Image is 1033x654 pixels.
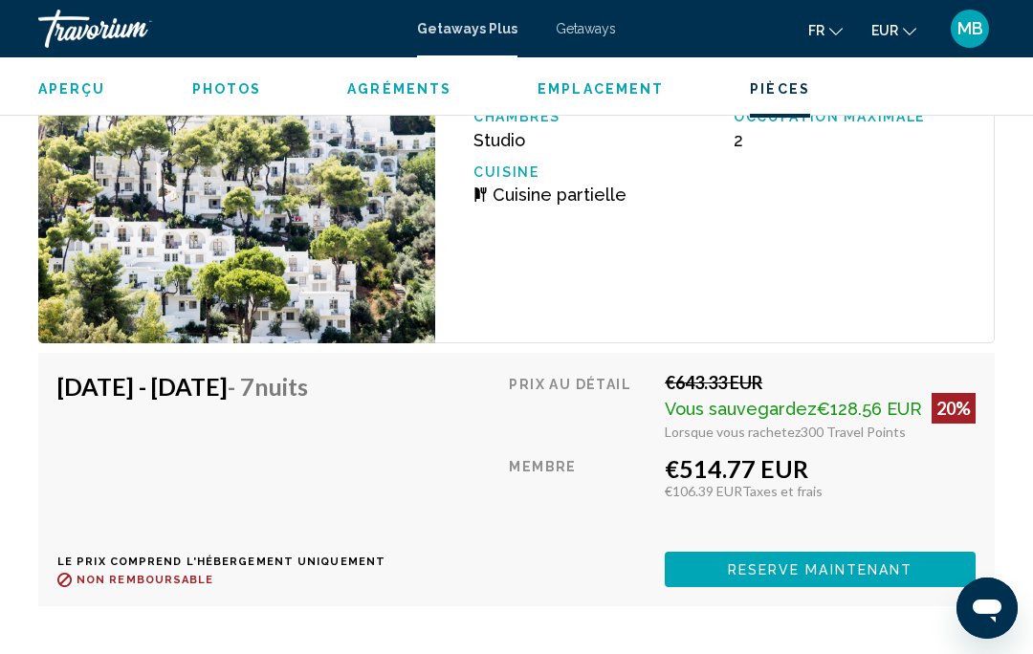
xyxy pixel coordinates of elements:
div: Membre [509,454,650,537]
span: Agréments [347,81,451,97]
button: Photos [192,80,262,98]
a: Getaways Plus [417,21,517,36]
button: Pièces [750,80,810,98]
button: Change currency [871,16,916,44]
span: nuits [254,372,308,401]
span: Taxes et frais [742,483,823,499]
a: Getaways [556,21,616,36]
button: Change language [808,16,843,44]
p: Cuisine [473,164,714,180]
span: - 7 [228,372,308,401]
button: Aperçu [38,80,106,98]
span: 300 Travel Points [801,424,906,440]
span: Emplacement [538,81,664,97]
span: Lorsque vous rachetez [665,424,801,440]
span: MB [957,19,983,38]
div: €643.33 EUR [665,372,976,393]
span: €128.56 EUR [817,399,922,419]
span: fr [808,23,824,38]
span: Studio [473,130,525,150]
div: Prix au détail [509,372,650,440]
span: Cuisine partielle [493,185,626,205]
p: Occupation maximale [734,109,975,124]
div: €514.77 EUR [665,454,976,483]
span: EUR [871,23,898,38]
button: Agréments [347,80,451,98]
button: User Menu [945,9,995,49]
div: €106.39 EUR [665,483,976,499]
span: Reserve maintenant [728,562,913,578]
a: Travorium [38,10,398,48]
p: Chambres [473,109,714,124]
iframe: Bouton de lancement de la fenêtre de messagerie [956,578,1018,639]
img: 2822E01X.jpg [38,41,435,343]
div: 20% [932,393,976,424]
span: Pièces [750,81,810,97]
h4: [DATE] - [DATE] [57,372,371,401]
button: Emplacement [538,80,664,98]
p: Le prix comprend l'hébergement uniquement [57,556,385,568]
span: Photos [192,81,262,97]
span: Aperçu [38,81,106,97]
span: 2 [734,130,743,150]
span: Non remboursable [77,574,214,586]
button: Reserve maintenant [665,552,976,587]
span: Vous sauvegardez [665,399,817,419]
